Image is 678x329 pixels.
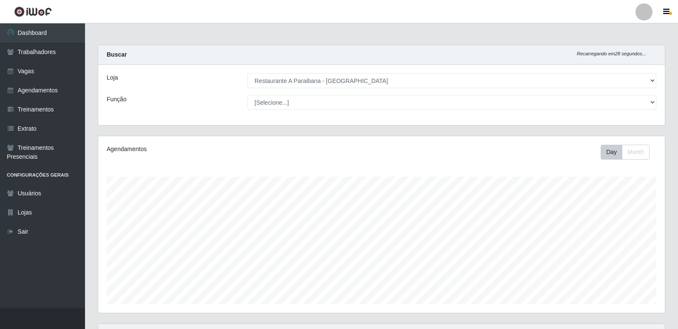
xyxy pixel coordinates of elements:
label: Função [107,95,127,104]
div: Agendamentos [107,145,328,154]
label: Loja [107,73,118,82]
div: First group [601,145,650,160]
button: Month [622,145,650,160]
img: CoreUI Logo [14,6,52,17]
strong: Buscar [107,51,127,58]
div: Toolbar with button groups [601,145,656,160]
i: Recarregando em 28 segundos... [577,51,646,56]
button: Day [601,145,622,160]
